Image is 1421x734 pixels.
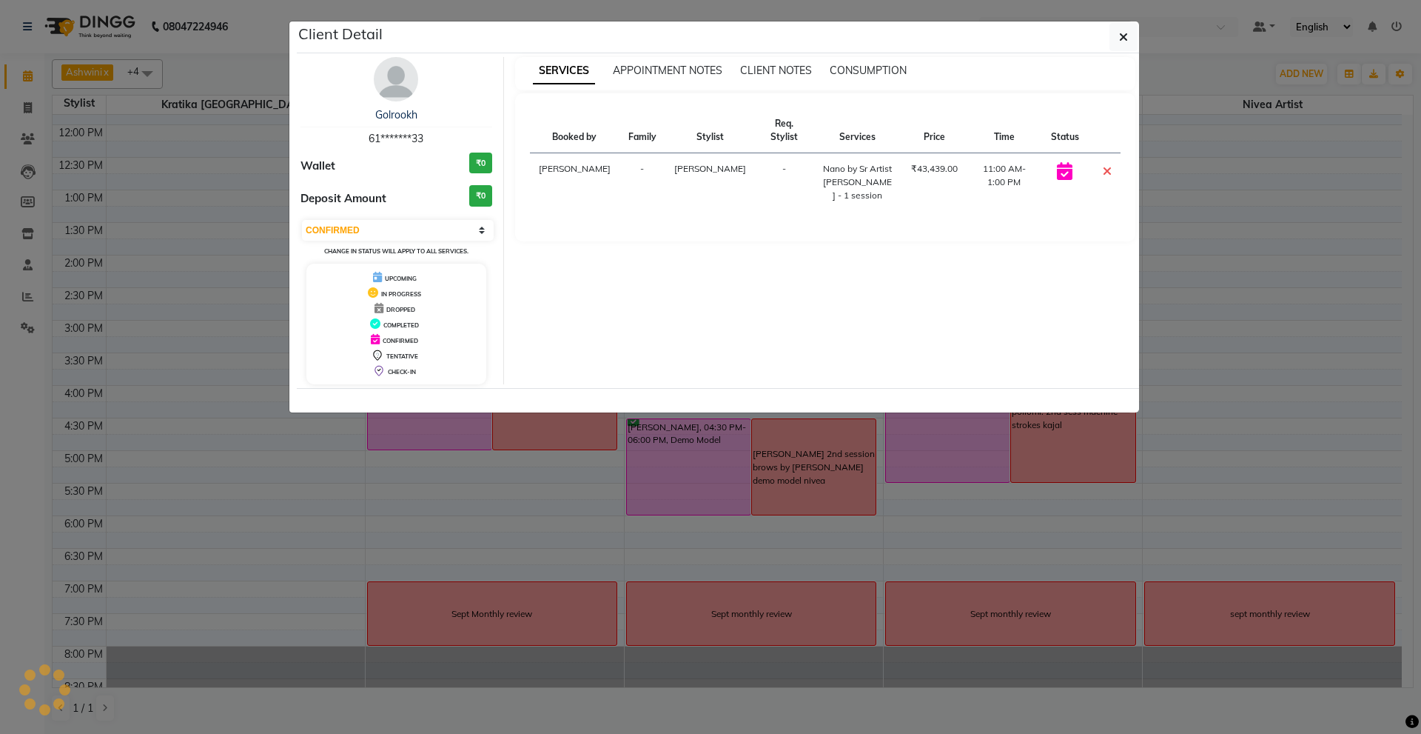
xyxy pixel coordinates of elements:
[665,108,755,153] th: Stylist
[740,64,812,77] span: CLIENT NOTES
[911,162,958,176] div: ₹43,439.00
[813,108,902,153] th: Services
[388,368,416,376] span: CHECK-IN
[674,163,746,174] span: [PERSON_NAME]
[530,108,619,153] th: Booked by
[902,108,967,153] th: Price
[375,108,417,121] a: Golrookh
[967,108,1042,153] th: Time
[374,57,418,101] img: avatar
[383,337,418,344] span: CONFIRMED
[381,290,421,298] span: IN PROGRESS
[755,108,813,153] th: Req. Stylist
[300,190,386,207] span: Deposit Amount
[300,158,335,175] span: Wallet
[1042,108,1088,153] th: Status
[386,353,418,360] span: TENTATIVE
[613,64,722,77] span: APPOINTMENT NOTES
[324,247,468,255] small: Change in status will apply to all services.
[383,321,419,329] span: COMPLETED
[533,58,595,84] span: SERVICES
[830,64,907,77] span: CONSUMPTION
[530,153,619,212] td: [PERSON_NAME]
[822,162,893,202] div: Nano by Sr Artist [PERSON_NAME] - 1 session
[619,153,665,212] td: -
[385,275,417,282] span: UPCOMING
[755,153,813,212] td: -
[967,153,1042,212] td: 11:00 AM-1:00 PM
[469,153,492,174] h3: ₹0
[298,23,383,45] h5: Client Detail
[469,185,492,207] h3: ₹0
[386,306,415,313] span: DROPPED
[619,108,665,153] th: Family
